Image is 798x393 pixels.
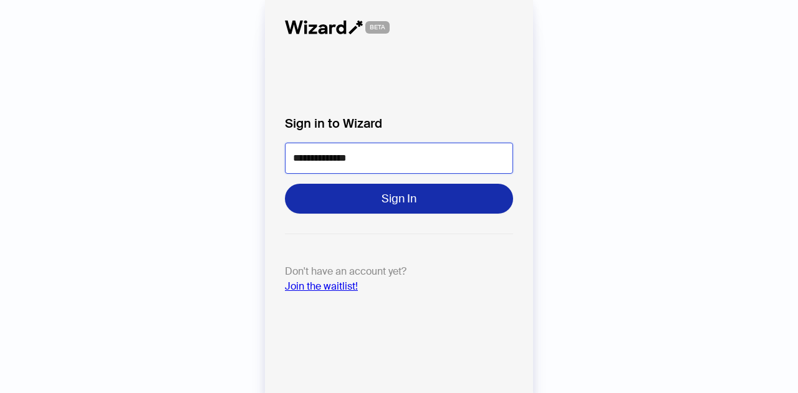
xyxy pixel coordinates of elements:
a: Join the waitlist! [285,280,358,293]
button: Sign In [285,184,513,214]
span: BETA [365,21,390,34]
label: Sign in to Wizard [285,114,513,133]
p: Don't have an account yet? [285,264,513,294]
span: Sign In [382,191,416,206]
